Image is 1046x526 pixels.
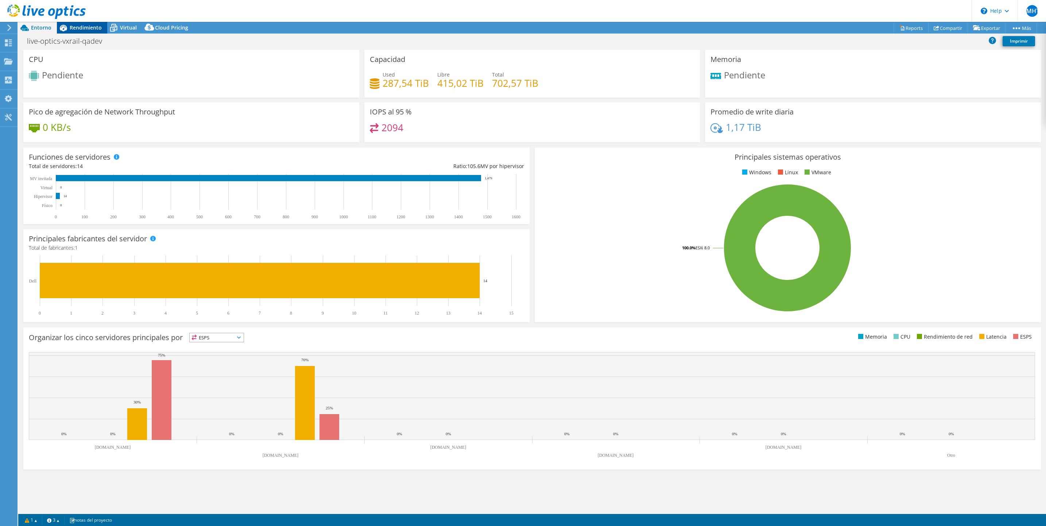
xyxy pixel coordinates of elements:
[133,311,135,316] text: 3
[454,214,463,219] text: 1400
[370,108,412,116] h3: IOPS al 95 %
[20,515,42,525] a: 1
[133,400,141,404] text: 30%
[949,432,954,436] text: 0%
[397,432,402,436] text: 0%
[139,214,146,219] text: 300
[55,214,57,219] text: 0
[492,79,538,87] h4: 702,57 TiB
[509,311,514,316] text: 15
[485,176,492,180] text: 1,479
[29,244,524,252] h4: Total de fabricantes:
[803,168,831,176] li: VMware
[492,71,504,78] span: Total
[263,453,299,458] text: [DOMAIN_NAME]
[34,194,53,199] text: Hipervisor
[77,163,83,170] span: 14
[415,311,419,316] text: 12
[70,24,102,31] span: Rendimiento
[928,22,968,34] a: Compartir
[856,333,887,341] li: Memoria
[1003,36,1035,46] a: Imprimir
[64,515,117,525] a: notas del proyecto
[30,176,52,181] text: MV invitada
[29,235,147,243] h3: Principales fabricantes del servidor
[95,445,131,450] text: [DOMAIN_NAME]
[613,432,619,436] text: 0%
[766,445,802,450] text: [DOMAIN_NAME]
[437,71,450,78] span: Libre
[301,358,309,362] text: 70%
[29,162,276,170] div: Total de servidores:
[437,79,484,87] h4: 415,02 TiB
[60,186,62,189] text: 0
[326,406,333,410] text: 25%
[29,55,43,63] h3: CPU
[81,214,88,219] text: 100
[981,8,987,14] svg: \n
[383,311,388,316] text: 11
[339,214,348,219] text: 1000
[42,203,53,208] tspan: Físico
[167,214,174,219] text: 400
[477,311,482,316] text: 14
[381,124,403,132] h4: 2094
[682,245,696,250] tspan: 100.0%
[740,168,771,176] li: Windows
[39,311,41,316] text: 0
[894,22,929,34] a: Reports
[446,432,451,436] text: 0%
[892,333,910,341] li: CPU
[540,153,1035,161] h3: Principales sistemas operativos
[60,203,62,207] text: 0
[61,432,67,436] text: 0%
[396,214,405,219] text: 1200
[24,37,113,45] h1: live-optics-vxrail-qadev
[43,123,71,131] h4: 0 KB/s
[29,153,111,161] h3: Funciones de servidores
[483,214,492,219] text: 1500
[564,432,570,436] text: 0%
[696,245,710,250] tspan: ESXi 8.0
[227,311,229,316] text: 6
[75,244,78,251] span: 1
[164,311,167,316] text: 4
[383,71,395,78] span: Used
[776,168,798,176] li: Linux
[29,108,175,116] h3: Pico de agregación de Network Throughput
[977,333,1007,341] li: Latencia
[290,311,292,316] text: 8
[947,453,955,458] text: Otro
[352,311,356,316] text: 10
[229,432,235,436] text: 0%
[446,311,450,316] text: 13
[368,214,376,219] text: 1100
[40,185,53,190] text: Virtual
[110,432,116,436] text: 0%
[1026,5,1038,17] span: JMHT
[42,69,83,81] span: Pendiente
[1011,333,1032,341] li: ESPS
[110,214,117,219] text: 200
[467,163,480,170] span: 105.6
[425,214,434,219] text: 1300
[383,79,429,87] h4: 287,54 TiB
[283,214,289,219] text: 800
[598,453,634,458] text: [DOMAIN_NAME]
[259,311,261,316] text: 7
[196,214,203,219] text: 500
[63,194,67,198] text: 14
[278,432,283,436] text: 0%
[120,24,137,31] span: Virtual
[710,55,741,63] h3: Memoria
[155,24,188,31] span: Cloud Pricing
[724,69,765,81] span: Pendiente
[370,55,405,63] h3: Capacidad
[190,333,244,342] span: ESPS
[42,515,65,525] a: 3
[483,278,488,283] text: 14
[225,214,232,219] text: 600
[70,311,72,316] text: 1
[254,214,260,219] text: 700
[276,162,524,170] div: Ratio: MV por hipervisor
